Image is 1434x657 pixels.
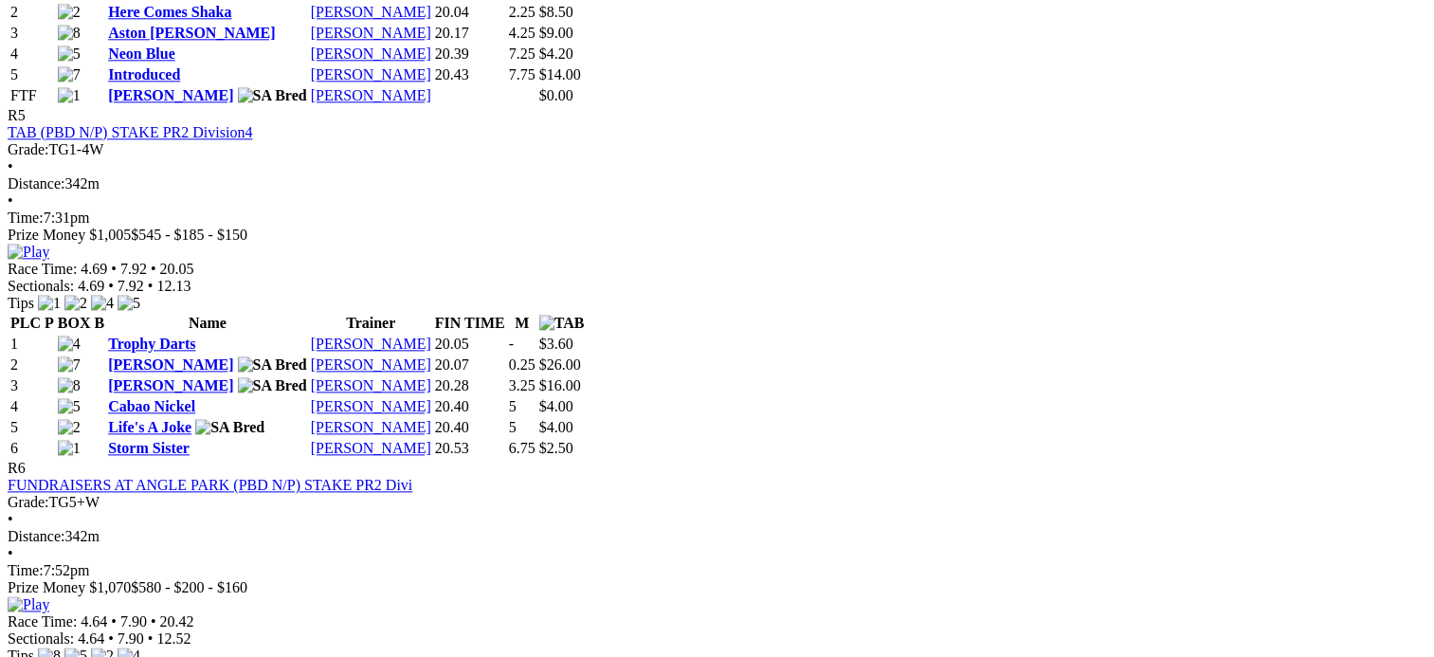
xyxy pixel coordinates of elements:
td: 6 [9,439,55,458]
a: [PERSON_NAME] [311,46,431,62]
img: 1 [58,440,81,457]
a: [PERSON_NAME] [311,336,431,352]
a: [PERSON_NAME] [311,25,431,41]
span: B [94,315,104,331]
img: SA Bred [238,356,307,374]
td: 3 [9,24,55,43]
img: 7 [58,66,81,83]
td: 4 [9,45,55,64]
span: 7.90 [118,630,144,647]
a: [PERSON_NAME] [108,356,233,373]
span: 4.64 [81,613,107,630]
span: PLC [10,315,41,331]
img: 7 [58,356,81,374]
a: Storm Sister [108,440,190,456]
span: Sectionals: [8,630,74,647]
span: 20.05 [160,261,194,277]
text: 3.25 [509,377,535,393]
img: Play [8,244,49,261]
span: R5 [8,107,26,123]
img: 5 [118,295,140,312]
span: • [151,613,156,630]
td: 20.05 [434,335,506,354]
span: $580 - $200 - $160 [131,579,247,595]
td: 20.40 [434,397,506,416]
td: 4 [9,397,55,416]
div: 342m [8,175,1426,192]
span: R6 [8,460,26,476]
div: Prize Money $1,005 [8,227,1426,244]
img: 1 [38,295,61,312]
text: 0.25 [509,356,535,373]
span: Race Time: [8,261,77,277]
td: 5 [9,418,55,437]
td: 3 [9,376,55,395]
span: • [8,158,13,174]
a: TAB (PBD N/P) STAKE PR2 Division4 [8,124,252,140]
img: SA Bred [195,419,264,436]
td: 20.07 [434,356,506,374]
span: $3.60 [539,336,573,352]
span: • [8,511,13,527]
span: $4.20 [539,46,573,62]
text: 6.75 [509,440,535,456]
span: $0.00 [539,87,573,103]
a: Cabao Nickel [108,398,195,414]
img: SA Bred [238,377,307,394]
text: 5 [509,419,517,435]
td: 5 [9,65,55,84]
span: P [45,315,54,331]
span: 4.69 [81,261,107,277]
div: 7:52pm [8,562,1426,579]
img: 2 [58,419,81,436]
div: TG5+W [8,494,1426,511]
span: $14.00 [539,66,581,82]
a: [PERSON_NAME] [311,398,431,414]
div: 7:31pm [8,210,1426,227]
a: [PERSON_NAME] [108,87,233,103]
img: 4 [58,336,81,353]
td: 2 [9,3,55,22]
span: Distance: [8,528,64,544]
div: TG1-4W [8,141,1426,158]
th: M [508,314,536,333]
td: 20.53 [434,439,506,458]
text: 7.25 [509,46,535,62]
td: 20.04 [434,3,506,22]
a: [PERSON_NAME] [311,4,431,20]
span: Grade: [8,141,49,157]
span: • [108,630,114,647]
a: [PERSON_NAME] [311,440,431,456]
span: • [8,545,13,561]
span: • [111,613,117,630]
th: Trainer [310,314,432,333]
span: Sectionals: [8,278,74,294]
span: $2.50 [539,440,573,456]
span: • [111,261,117,277]
text: 5 [509,398,517,414]
span: 20.42 [160,613,194,630]
span: Time: [8,210,44,226]
span: $8.50 [539,4,573,20]
a: Life's A Joke [108,419,191,435]
span: 7.92 [120,261,147,277]
a: [PERSON_NAME] [311,66,431,82]
a: [PERSON_NAME] [108,377,233,393]
img: TAB [539,315,585,332]
td: 20.28 [434,376,506,395]
span: Race Time: [8,613,77,630]
text: 2.25 [509,4,535,20]
td: 20.17 [434,24,506,43]
text: 4.25 [509,25,535,41]
span: $4.00 [539,398,573,414]
a: Trophy Darts [108,336,195,352]
span: 12.13 [156,278,191,294]
a: [PERSON_NAME] [311,356,431,373]
a: [PERSON_NAME] [311,419,431,435]
a: FUNDRAISERS AT ANGLE PARK (PBD N/P) STAKE PR2 Divi [8,477,412,493]
td: FTF [9,86,55,105]
span: $9.00 [539,25,573,41]
td: 20.39 [434,45,506,64]
div: 342m [8,528,1426,545]
th: Name [107,314,308,333]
